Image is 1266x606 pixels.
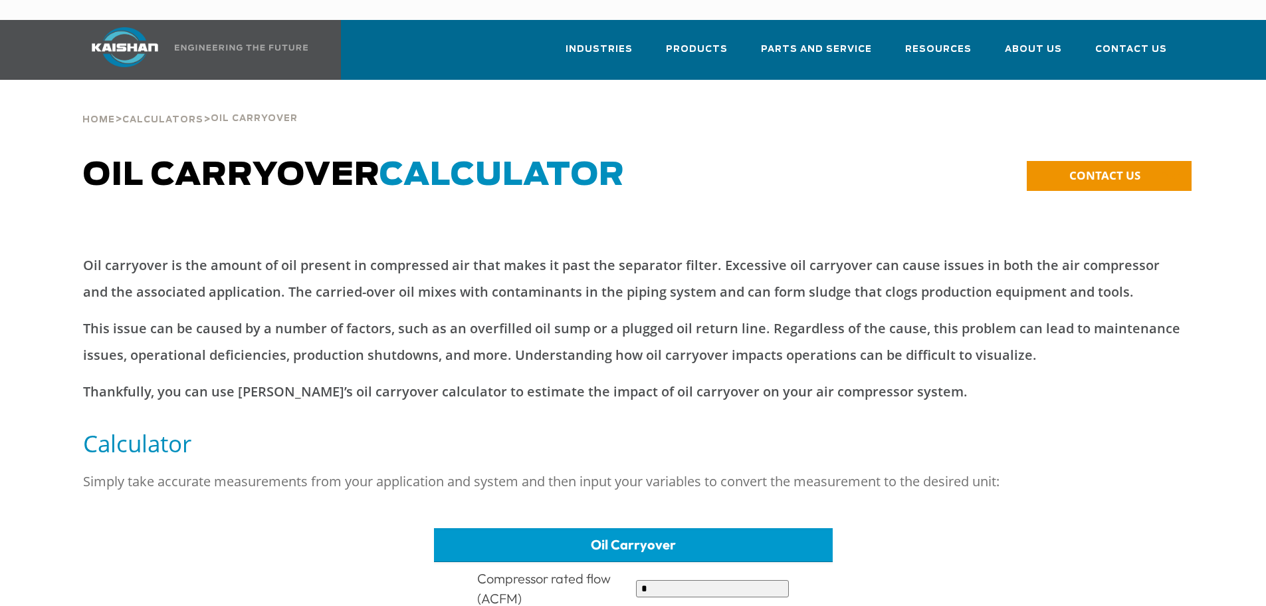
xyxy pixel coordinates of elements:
a: Parts and Service [761,32,872,77]
a: CONTACT US [1027,161,1192,191]
a: Contact Us [1095,32,1167,77]
p: Thankfully, you can use [PERSON_NAME]’s oil carryover calculator to estimate the impact of oil ca... [83,379,1184,405]
p: Simply take accurate measurements from your application and system and then input your variables ... [83,468,1184,495]
span: Oil Carryover [83,160,625,192]
a: Kaishan USA [75,20,310,80]
span: Products [666,42,728,57]
span: CALCULATOR [379,160,625,192]
p: Oil carryover is the amount of oil present in compressed air that makes it past the separator fil... [83,252,1184,305]
a: Calculators [122,113,203,125]
div: > > [82,80,298,130]
a: Products [666,32,728,77]
span: About Us [1005,42,1062,57]
span: Home [82,116,115,124]
img: Engineering the future [175,45,308,51]
span: CONTACT US [1069,168,1140,183]
img: kaishan logo [75,27,175,67]
a: Home [82,113,115,125]
span: Parts and Service [761,42,872,57]
span: Oil Carryover [211,114,298,123]
a: Resources [905,32,972,77]
span: Contact Us [1095,42,1167,57]
p: This issue can be caused by a number of factors, such as an overfilled oil sump or a plugged oil ... [83,315,1184,369]
span: Calculators [122,116,203,124]
a: About Us [1005,32,1062,77]
span: Industries [566,42,633,57]
span: Resources [905,42,972,57]
a: Industries [566,32,633,77]
h5: Calculator [83,428,1184,458]
span: Oil Carryover [591,536,676,553]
